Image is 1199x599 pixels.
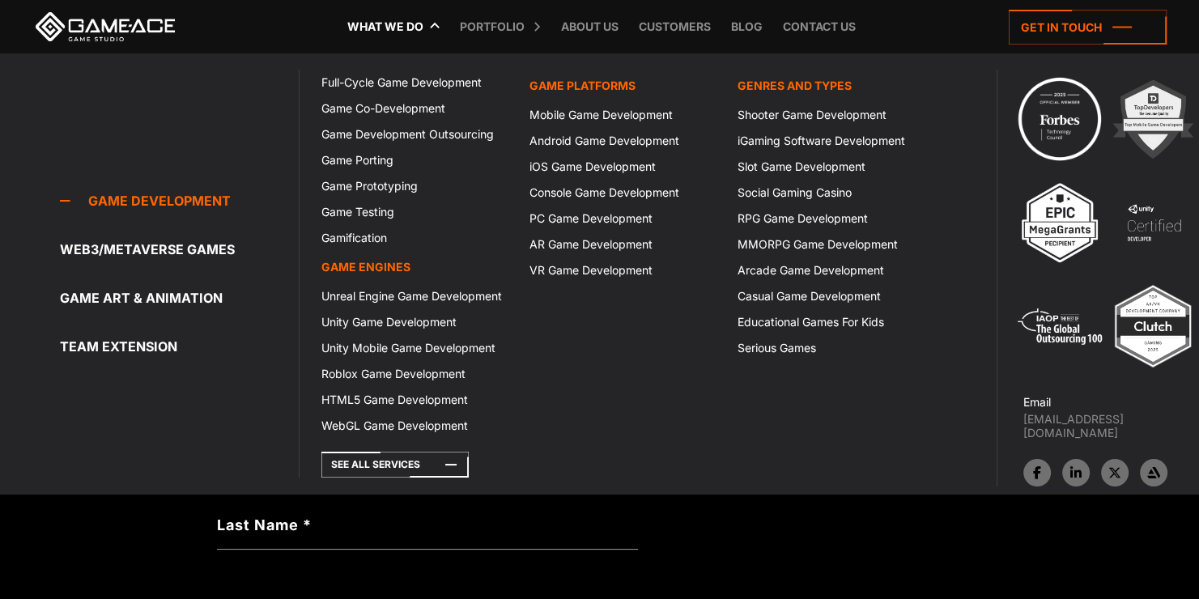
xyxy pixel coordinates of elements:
a: Game Prototyping [312,173,520,199]
a: Serious Games [728,335,936,361]
a: Android Game Development [520,128,728,154]
a: Roblox Game Development [312,361,520,387]
a: Gamification [312,225,520,251]
a: Slot Game Development [728,154,936,180]
a: Get in touch [1009,10,1167,45]
a: Console Game Development [520,180,728,206]
a: Game development [60,185,299,217]
a: Unreal Engine Game Development [312,283,520,309]
a: Shooter Game Development [728,102,936,128]
a: Game Engines [312,251,520,283]
a: MMORPG Game Development [728,232,936,257]
img: 5 [1015,282,1104,371]
img: Top ar vr development company gaming 2025 game ace [1108,282,1197,371]
a: Web3/Metaverse Games [60,233,299,266]
a: Game Porting [312,147,520,173]
a: VR Game Development [520,257,728,283]
img: 2 [1108,74,1197,164]
a: Game Testing [312,199,520,225]
a: iOS Game Development [520,154,728,180]
a: Team Extension [60,330,299,363]
img: 3 [1015,178,1104,267]
a: Educational Games For Kids [728,309,936,335]
a: Unity Game Development [312,309,520,335]
a: Full-Cycle Game Development [312,70,520,96]
a: Genres and Types [728,70,936,102]
a: Game Co-Development [312,96,520,121]
a: See All Services [321,452,469,478]
a: RPG Game Development [728,206,936,232]
img: Technology council badge program ace 2025 game ace [1015,74,1104,164]
img: 4 [1109,178,1198,267]
a: AR Game Development [520,232,728,257]
a: WebGL Game Development [312,413,520,439]
a: Casual Game Development [728,283,936,309]
a: [EMAIL_ADDRESS][DOMAIN_NAME] [1023,412,1199,440]
a: Arcade Game Development [728,257,936,283]
a: PC Game Development [520,206,728,232]
a: iGaming Software Development [728,128,936,154]
a: Mobile Game Development [520,102,728,128]
a: Game platforms [520,70,728,102]
a: Unity Mobile Game Development [312,335,520,361]
label: Last Name * [217,514,638,536]
a: Game Development Outsourcing [312,121,520,147]
a: Game Art & Animation [60,282,299,314]
a: HTML5 Game Development [312,387,520,413]
strong: Email [1023,395,1051,409]
a: Social Gaming Casino [728,180,936,206]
